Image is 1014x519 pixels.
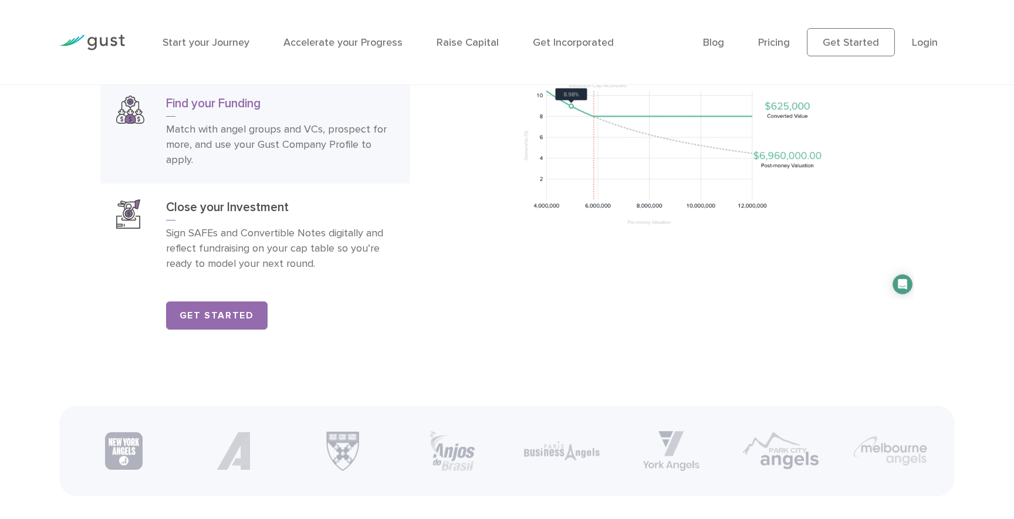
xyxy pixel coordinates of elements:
[758,36,790,49] a: Pricing
[852,435,928,467] img: Melbourne Angels
[116,96,144,124] img: Find Your Funding
[105,432,143,470] img: New York Angels
[703,36,724,49] a: Blog
[59,35,125,50] img: Gust Logo
[322,431,363,471] img: Harvard Business School
[807,28,895,56] a: Get Started
[163,36,249,49] a: Start your Journey
[743,431,819,470] img: Park City Angels
[166,301,268,330] a: Get Started
[429,431,476,471] img: Anjos Brasil
[166,96,394,117] h3: Find your Funding
[166,226,394,272] p: Sign SAFEs and Convertible Notes digitally and reflect fundraising on your cap table so you’re re...
[100,80,410,184] a: Find Your FundingFind your FundingMatch with angel groups and VCs, prospect for more, and use you...
[166,199,394,221] h3: Close your Investment
[116,199,140,229] img: Close Your Investment
[643,431,699,471] img: York Angels
[283,36,403,49] a: Accelerate your Progress
[437,36,499,49] a: Raise Capital
[523,442,600,460] img: Paris Business Angels
[100,184,410,287] a: Close Your InvestmentClose your InvestmentSign SAFEs and Convertible Notes digitally and reflect ...
[533,36,614,49] a: Get Incorporated
[214,432,252,470] img: Partner
[912,36,938,49] a: Login
[166,122,394,168] p: Match with angel groups and VCs, prospect for more, and use your Gust Company Profile to apply.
